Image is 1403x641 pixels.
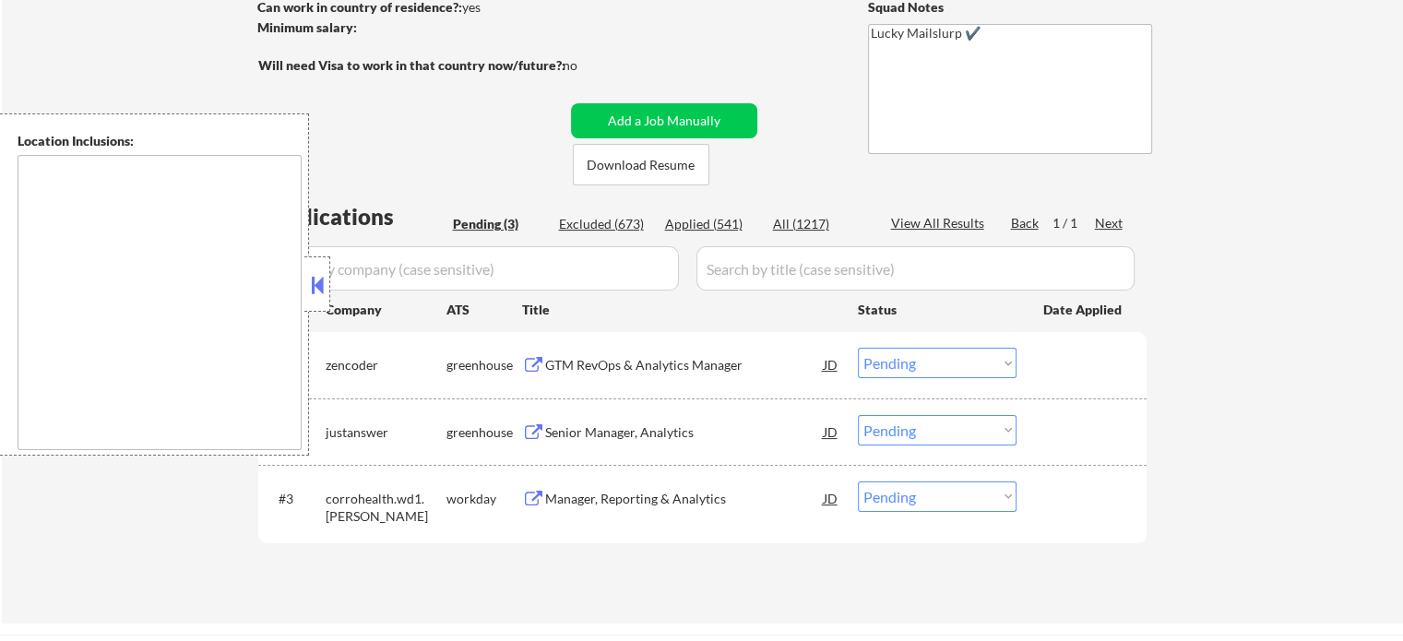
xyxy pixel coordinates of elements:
[1052,214,1095,232] div: 1 / 1
[1095,214,1124,232] div: Next
[1011,214,1040,232] div: Back
[891,214,990,232] div: View All Results
[18,132,302,150] div: Location Inclusions:
[264,206,446,228] div: Applications
[822,348,840,381] div: JD
[326,356,446,374] div: zencoder
[326,301,446,319] div: Company
[258,57,565,73] strong: Will need Visa to work in that country now/future?:
[545,423,824,442] div: Senior Manager, Analytics
[822,415,840,448] div: JD
[522,301,840,319] div: Title
[773,215,865,233] div: All (1217)
[326,423,446,442] div: justanswer
[446,423,522,442] div: greenhouse
[453,215,545,233] div: Pending (3)
[326,490,446,526] div: corrohealth.wd1.[PERSON_NAME]
[696,246,1135,291] input: Search by title (case sensitive)
[822,481,840,515] div: JD
[279,490,311,508] div: #3
[665,215,757,233] div: Applied (541)
[1043,301,1124,319] div: Date Applied
[559,215,651,233] div: Excluded (673)
[571,103,757,138] button: Add a Job Manually
[446,490,522,508] div: workday
[257,19,357,35] strong: Minimum salary:
[545,490,824,508] div: Manager, Reporting & Analytics
[264,246,679,291] input: Search by company (case sensitive)
[573,144,709,185] button: Download Resume
[858,292,1017,326] div: Status
[563,56,615,75] div: no
[446,301,522,319] div: ATS
[545,356,824,374] div: GTM RevOps & Analytics Manager
[446,356,522,374] div: greenhouse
